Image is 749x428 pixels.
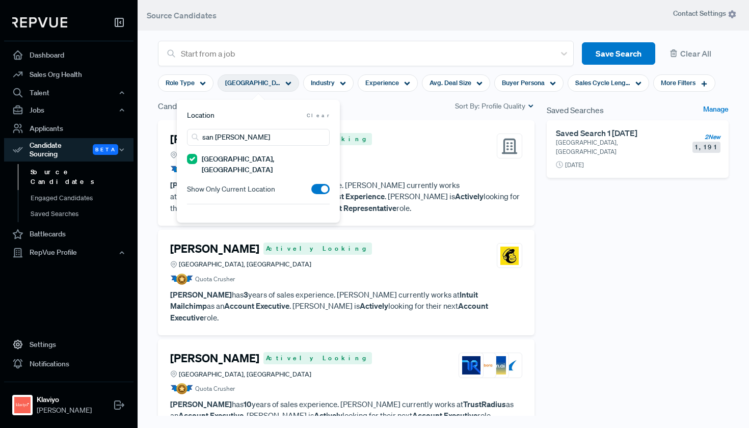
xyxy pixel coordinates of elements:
[547,104,604,116] span: Saved Searches
[556,138,675,156] p: [GEOGRAPHIC_DATA], [GEOGRAPHIC_DATA]
[170,274,193,285] img: Quota Badge
[661,78,695,88] span: More Filters
[18,190,147,206] a: Engaged Candidates
[481,101,525,112] span: Profile Quality
[692,142,720,153] span: 1,191
[500,356,519,374] img: Barracuda Networks
[37,405,92,416] span: [PERSON_NAME]
[187,184,275,195] span: Show Only Current Location
[463,399,506,409] strong: TrustRadius
[307,112,330,119] span: Clear
[12,17,67,28] img: RepVue
[311,78,335,88] span: Industry
[4,138,133,162] button: Candidate Sourcing Beta
[14,397,31,413] img: Klaviyo
[147,10,217,20] span: Source Candidates
[263,243,372,255] span: Actively Looking
[360,301,388,311] strong: Actively
[475,356,493,374] img: Bombora
[195,384,235,393] span: Quota Crusher
[502,78,545,88] span: Buyer Persona
[158,100,199,112] span: Candidates
[663,42,729,65] button: Clear All
[170,352,259,365] h4: [PERSON_NAME]
[703,104,729,116] a: Manage
[187,129,330,146] input: Search locations
[244,289,248,300] strong: 3
[170,164,193,175] img: Quota Badge
[244,399,252,409] strong: 10
[4,101,133,119] button: Jobs
[178,410,244,420] strong: Account Executive
[179,369,311,379] span: [GEOGRAPHIC_DATA], [GEOGRAPHIC_DATA]
[673,8,737,19] span: Contact Settings
[430,78,471,88] span: Avg. Deal Size
[4,225,133,244] a: Battlecards
[195,275,235,284] span: Quota Crusher
[565,160,584,170] span: [DATE]
[179,259,311,269] span: [GEOGRAPHIC_DATA], [GEOGRAPHIC_DATA]
[166,78,195,88] span: Role Type
[455,191,484,201] strong: Actively
[170,180,232,190] strong: [PERSON_NAME]
[575,78,630,88] span: Sales Cycle Length
[263,352,372,364] span: Actively Looking
[4,84,133,101] button: Talent
[455,101,534,112] div: Sort By:
[4,382,133,420] a: KlaviyoKlaviyo[PERSON_NAME]
[37,394,92,405] strong: Klaviyo
[412,410,477,420] strong: Account Executive
[18,206,147,222] a: Saved Searches
[556,128,688,138] h6: Saved Search 1 [DATE]
[4,335,133,354] a: Settings
[170,399,232,409] strong: [PERSON_NAME]
[187,110,215,121] span: Location
[170,179,522,214] p: has years of sales experience. [PERSON_NAME] currently works at as an . [PERSON_NAME] is looking ...
[170,289,522,324] p: has years of sales experience. [PERSON_NAME] currently works at as an . [PERSON_NAME] is looking ...
[202,154,330,175] label: [GEOGRAPHIC_DATA], [GEOGRAPHIC_DATA]
[170,132,259,146] h4: [PERSON_NAME]
[488,356,506,374] img: Spin.AI
[93,144,118,155] span: Beta
[170,398,522,421] p: has years of sales experience. [PERSON_NAME] currently works at as an . [PERSON_NAME] is looking ...
[18,164,147,190] a: Source Candidates
[4,244,133,261] button: RepVue Profile
[170,242,259,255] h4: [PERSON_NAME]
[4,354,133,373] a: Notifications
[582,42,655,65] button: Save Search
[170,383,193,394] img: Quota Badge
[500,247,519,265] img: Intuit Mailchimp
[225,78,280,88] span: [GEOGRAPHIC_DATA], [GEOGRAPHIC_DATA]
[705,132,720,142] span: 2 New
[4,119,133,138] a: Applicants
[4,65,133,84] a: Sales Org Health
[4,45,133,65] a: Dashboard
[365,78,399,88] span: Experience
[314,410,342,420] strong: Actively
[4,138,133,162] div: Candidate Sourcing
[170,301,488,323] strong: Account Executive
[224,301,289,311] strong: Account Executive
[462,356,480,374] img: TrustRadius
[170,289,232,300] strong: [PERSON_NAME]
